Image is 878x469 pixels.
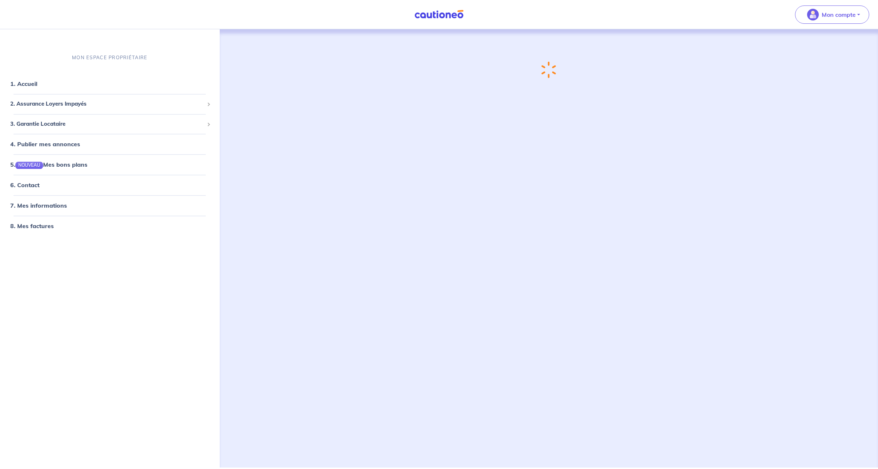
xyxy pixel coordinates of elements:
[10,141,80,148] a: 4. Publier mes annonces
[10,100,204,109] span: 2. Assurance Loyers Impayés
[3,77,217,91] div: 1. Accueil
[10,182,39,189] a: 6. Contact
[10,223,54,230] a: 8. Mes factures
[538,59,560,81] img: loading-spinner
[3,178,217,193] div: 6. Contact
[807,9,819,20] img: illu_account_valid_menu.svg
[10,202,67,209] a: 7. Mes informations
[3,117,217,131] div: 3. Garantie Locataire
[3,137,217,152] div: 4. Publier mes annonces
[3,158,217,172] div: 5.NOUVEAUMes bons plans
[3,97,217,111] div: 2. Assurance Loyers Impayés
[10,120,204,128] span: 3. Garantie Locataire
[3,219,217,234] div: 8. Mes factures
[10,80,37,88] a: 1. Accueil
[822,10,856,19] p: Mon compte
[412,10,466,19] img: Cautioneo
[72,54,147,61] p: MON ESPACE PROPRIÉTAIRE
[3,198,217,213] div: 7. Mes informations
[10,161,87,169] a: 5.NOUVEAUMes bons plans
[795,5,869,24] button: illu_account_valid_menu.svgMon compte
